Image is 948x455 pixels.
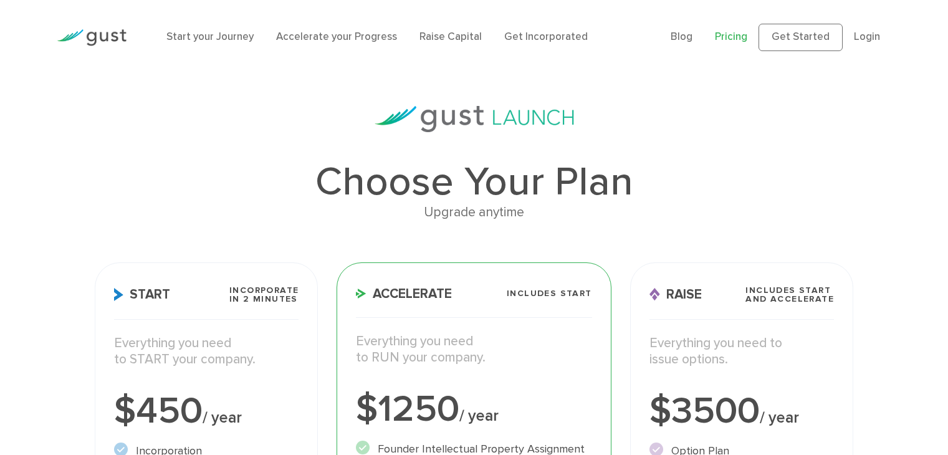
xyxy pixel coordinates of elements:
[760,408,799,427] span: / year
[114,288,170,301] span: Start
[356,391,591,428] div: $1250
[356,289,366,299] img: Accelerate Icon
[375,106,574,132] img: gust-launch-logos.svg
[95,202,853,223] div: Upgrade anytime
[276,31,397,43] a: Accelerate your Progress
[854,31,880,43] a: Login
[419,31,482,43] a: Raise Capital
[203,408,242,427] span: / year
[114,288,123,301] img: Start Icon X2
[356,287,452,300] span: Accelerate
[229,286,299,304] span: Incorporate in 2 Minutes
[649,393,835,430] div: $3500
[649,335,835,368] p: Everything you need to issue options.
[507,289,592,298] span: Includes START
[671,31,692,43] a: Blog
[57,29,127,46] img: Gust Logo
[504,31,588,43] a: Get Incorporated
[95,162,853,202] h1: Choose Your Plan
[759,24,843,51] a: Get Started
[356,333,591,366] p: Everything you need to RUN your company.
[649,288,660,301] img: Raise Icon
[114,393,299,430] div: $450
[114,335,299,368] p: Everything you need to START your company.
[715,31,747,43] a: Pricing
[166,31,254,43] a: Start your Journey
[459,406,499,425] span: / year
[649,288,702,301] span: Raise
[745,286,834,304] span: Includes START and ACCELERATE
